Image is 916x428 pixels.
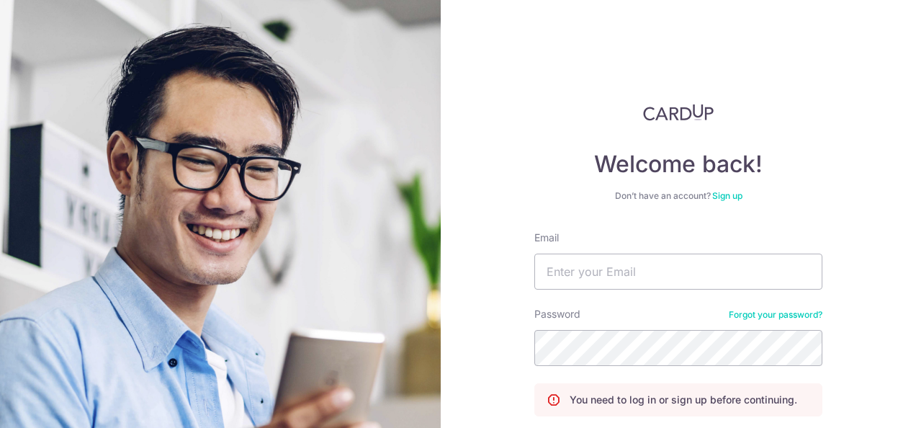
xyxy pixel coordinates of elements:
[534,150,822,179] h4: Welcome back!
[534,254,822,290] input: Enter your Email
[534,190,822,202] div: Don’t have an account?
[534,307,580,321] label: Password
[729,309,822,321] a: Forgot your password?
[570,393,797,407] p: You need to log in or sign up before continuing.
[534,231,559,245] label: Email
[712,190,742,201] a: Sign up
[643,104,714,121] img: CardUp Logo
